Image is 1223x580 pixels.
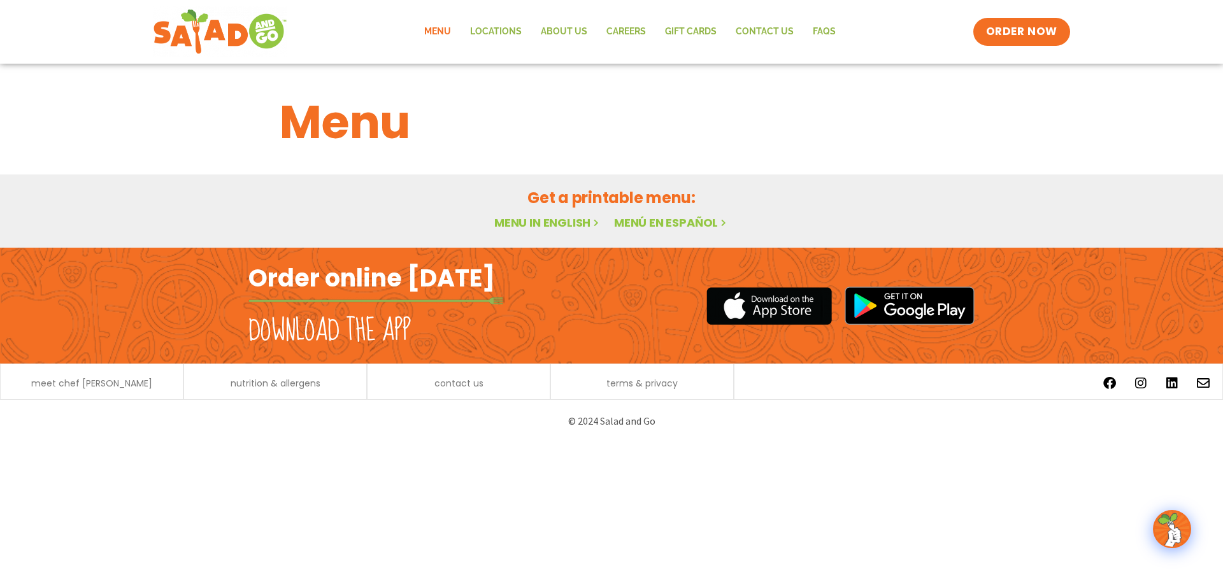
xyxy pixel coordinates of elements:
[415,17,461,46] a: Menu
[231,379,320,388] a: nutrition & allergens
[248,262,495,294] h2: Order online [DATE]
[986,24,1057,39] span: ORDER NOW
[845,286,975,325] img: google_play
[248,313,411,349] h2: Download the app
[434,379,483,388] a: contact us
[614,215,729,230] a: Menú en español
[597,17,655,46] a: Careers
[461,17,531,46] a: Locations
[706,285,832,327] img: appstore
[415,17,845,46] nav: Menu
[606,379,678,388] a: terms & privacy
[803,17,845,46] a: FAQs
[280,88,943,157] h1: Menu
[973,18,1070,46] a: ORDER NOW
[655,17,726,46] a: GIFT CARDS
[280,187,943,209] h2: Get a printable menu:
[1154,511,1190,547] img: wpChatIcon
[531,17,597,46] a: About Us
[726,17,803,46] a: Contact Us
[248,297,503,304] img: fork
[255,413,968,430] p: © 2024 Salad and Go
[31,379,152,388] a: meet chef [PERSON_NAME]
[153,6,287,57] img: new-SAG-logo-768×292
[494,215,601,230] a: Menu in English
